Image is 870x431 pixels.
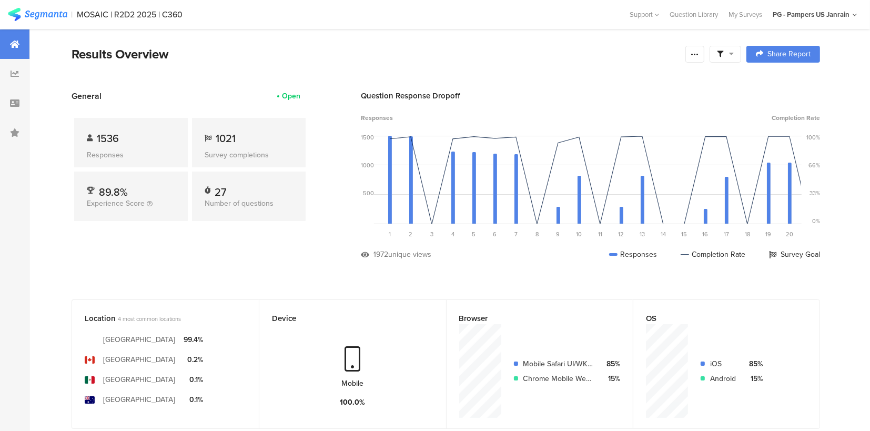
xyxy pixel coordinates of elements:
[744,358,763,369] div: 85%
[184,374,203,385] div: 0.1%
[184,394,203,405] div: 0.1%
[812,217,820,225] div: 0%
[786,230,793,238] span: 20
[810,189,820,197] div: 33%
[602,373,620,384] div: 15%
[459,313,603,324] div: Browser
[103,374,175,385] div: [GEOGRAPHIC_DATA]
[523,358,594,369] div: Mobile Safari UI/WKWebView
[72,90,102,102] span: General
[576,230,582,238] span: 10
[681,249,745,260] div: Completion Rate
[767,51,811,58] span: Share Report
[72,45,680,64] div: Results Overview
[523,373,594,384] div: Chrome Mobile WebView
[389,230,391,238] span: 1
[409,230,413,238] span: 2
[630,6,659,23] div: Support
[103,394,175,405] div: [GEOGRAPHIC_DATA]
[493,230,497,238] span: 6
[103,354,175,365] div: [GEOGRAPHIC_DATA]
[77,9,183,19] div: MOSAIC | R2D2 2025 | C360
[609,249,657,260] div: Responses
[557,230,560,238] span: 9
[619,230,624,238] span: 12
[766,230,772,238] span: 19
[535,230,539,238] span: 8
[215,184,226,195] div: 27
[103,334,175,345] div: [GEOGRAPHIC_DATA]
[744,373,763,384] div: 15%
[341,378,363,389] div: Mobile
[773,9,849,19] div: PG - Pampers US Janrain
[361,113,393,123] span: Responses
[710,373,736,384] div: Android
[514,230,518,238] span: 7
[72,8,73,21] div: |
[205,198,274,209] span: Number of questions
[682,230,687,238] span: 15
[361,161,374,169] div: 1000
[723,9,767,19] a: My Surveys
[703,230,709,238] span: 16
[205,149,293,161] div: Survey completions
[361,133,374,142] div: 1500
[602,358,620,369] div: 85%
[772,113,820,123] span: Completion Rate
[769,249,820,260] div: Survey Goal
[451,230,454,238] span: 4
[745,230,750,238] span: 18
[272,313,416,324] div: Device
[598,230,602,238] span: 11
[282,91,300,102] div: Open
[430,230,433,238] span: 3
[85,313,229,324] div: Location
[361,90,820,102] div: Question Response Dropoff
[472,230,476,238] span: 5
[363,189,374,197] div: 500
[710,358,736,369] div: iOS
[640,230,645,238] span: 13
[724,230,729,238] span: 17
[87,149,175,161] div: Responses
[806,133,820,142] div: 100%
[664,9,723,19] a: Question Library
[661,230,666,238] span: 14
[373,249,388,260] div: 1972
[87,198,145,209] span: Experience Score
[646,313,790,324] div: OS
[184,354,203,365] div: 0.2%
[97,131,119,146] span: 1536
[8,8,67,21] img: segmanta logo
[340,397,365,408] div: 100.0%
[388,249,431,260] div: unique views
[99,184,128,200] span: 89.8%
[118,315,181,323] span: 4 most common locations
[216,131,236,146] span: 1021
[808,161,820,169] div: 66%
[184,334,203,345] div: 99.4%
